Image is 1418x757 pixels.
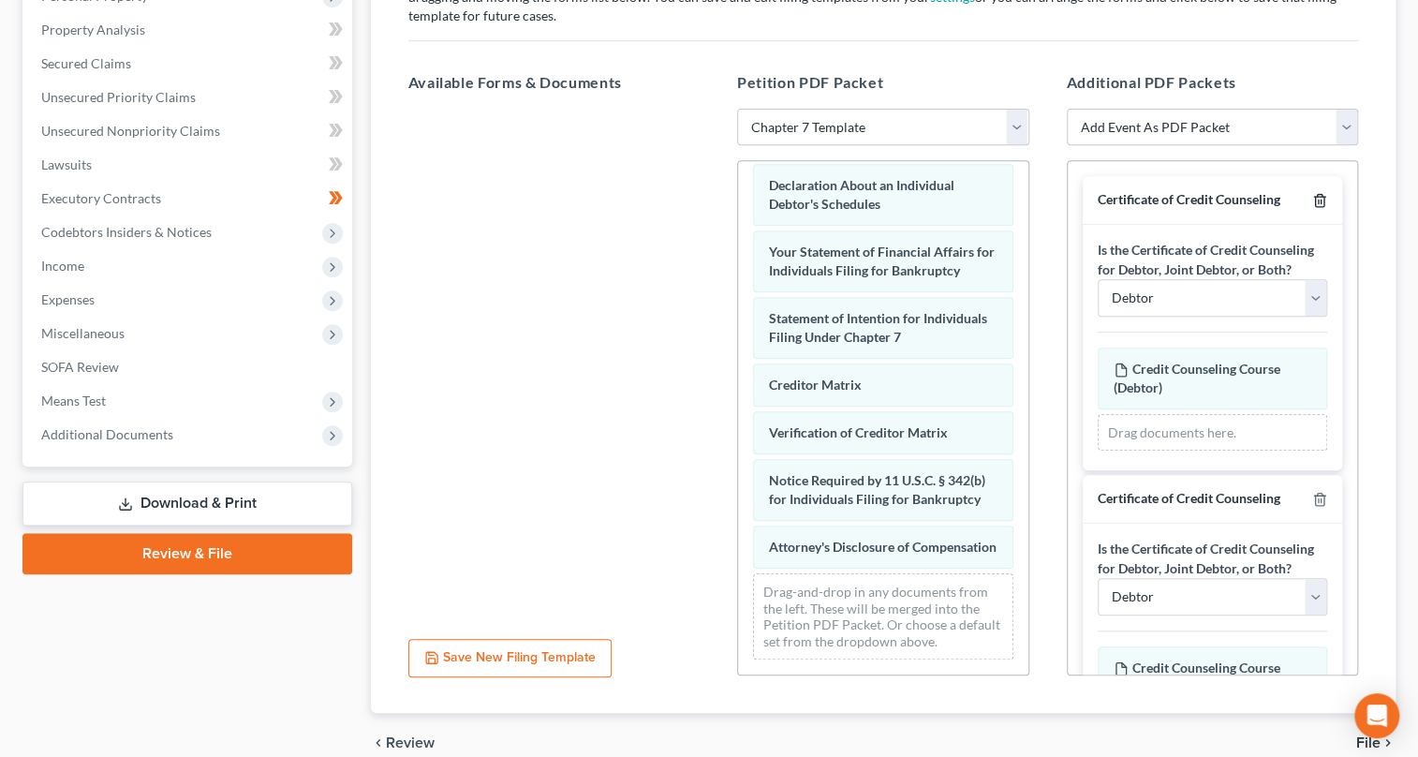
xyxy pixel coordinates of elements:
span: Expenses [41,291,95,307]
span: Declaration About an Individual Debtor's Schedules [769,177,954,212]
span: Additional Documents [41,426,173,442]
a: Property Analysis [26,13,352,47]
span: Certificate of Credit Counseling [1098,490,1280,506]
a: Lawsuits [26,148,352,182]
span: Petition PDF Packet [737,73,883,91]
button: Save New Filing Template [408,639,612,678]
span: Codebtors Insiders & Notices [41,224,212,240]
span: SOFA Review [41,359,119,375]
span: Means Test [41,393,106,408]
a: Download & Print [22,482,352,526]
h5: Additional PDF Packets [1067,71,1359,94]
span: Notice Required by 11 U.S.C. § 342(b) for Individuals Filing for Bankruptcy [769,472,985,507]
span: Your Statement of Financial Affairs for Individuals Filing for Bankruptcy [769,244,995,278]
div: Drag-and-drop in any documents from the left. These will be merged into the Petition PDF Packet. ... [753,573,1013,660]
label: Is the Certificate of Credit Counseling for Debtor, Joint Debtor, or Both? [1098,240,1328,279]
a: Executory Contracts [26,182,352,215]
a: Secured Claims [26,47,352,81]
span: Income [41,258,84,274]
span: Miscellaneous [41,325,125,341]
a: Unsecured Nonpriority Claims [26,114,352,148]
button: chevron_left Review [371,735,453,750]
span: Property Analysis [41,22,145,37]
i: chevron_left [371,735,386,750]
span: Statement of Intention for Individuals Filing Under Chapter 7 [769,310,987,345]
span: Credit Counseling Course (Debtor) [1114,660,1280,694]
label: Is the Certificate of Credit Counseling for Debtor, Joint Debtor, or Both? [1098,539,1328,578]
span: Executory Contracts [41,190,161,206]
span: Credit Counseling Course (Debtor) [1114,361,1280,395]
span: Attorney's Disclosure of Compensation [769,539,997,555]
div: Open Intercom Messenger [1354,693,1399,738]
span: Certificate of Credit Counseling [1098,191,1280,207]
span: Unsecured Priority Claims [41,89,196,105]
span: Lawsuits [41,156,92,172]
span: Verification of Creditor Matrix [769,424,948,440]
span: File [1356,735,1381,750]
a: Unsecured Priority Claims [26,81,352,114]
i: chevron_right [1381,735,1396,750]
h5: Available Forms & Documents [408,71,701,94]
span: Creditor Matrix [769,377,862,393]
span: Review [386,735,435,750]
span: Secured Claims [41,55,131,71]
span: Unsecured Nonpriority Claims [41,123,220,139]
div: Drag documents here. [1098,414,1328,452]
a: SOFA Review [26,350,352,384]
a: Review & File [22,533,352,574]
